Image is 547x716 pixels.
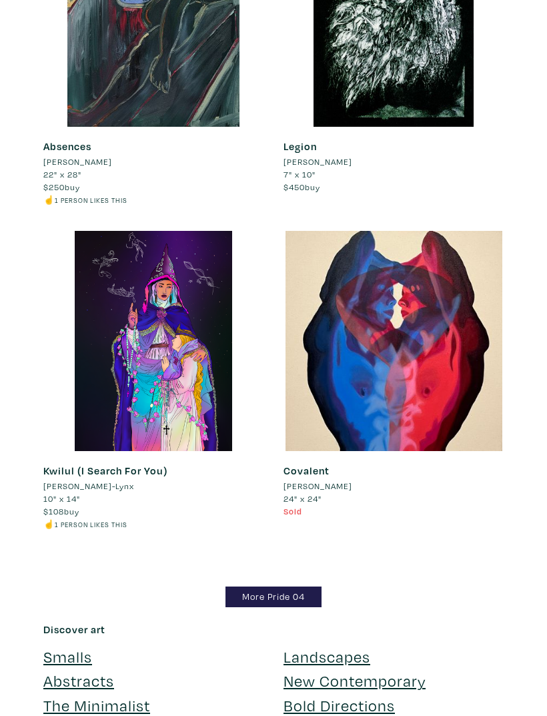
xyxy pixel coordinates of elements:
a: Absences [43,139,91,153]
span: buy [43,182,80,192]
a: Abstracts [43,670,114,691]
span: buy [284,182,320,192]
li: [PERSON_NAME] [43,155,112,168]
a: [PERSON_NAME] [43,155,263,168]
a: Covalent [284,464,330,477]
span: $108 [43,506,64,516]
a: Landscapes [284,646,370,667]
a: The Minimalist [43,695,150,715]
li: ☝️ [43,518,263,530]
span: 10" x 14" [43,493,80,504]
li: [PERSON_NAME] [284,155,352,168]
span: 22" x 28" [43,169,81,180]
span: $450 [284,182,305,192]
small: 1 person likes this [55,196,127,205]
a: [PERSON_NAME] [284,480,504,492]
a: [PERSON_NAME]-Lynx [43,480,263,492]
span: buy [43,506,79,516]
span: 24" x 24" [284,493,322,504]
a: Kwilul (I Search For You) [43,464,167,477]
span: 7" x 10" [284,169,316,180]
a: New Contemporary [284,670,426,691]
a: Smalls [43,646,92,667]
a: [PERSON_NAME] [284,155,504,168]
a: Legion [284,139,317,153]
li: [PERSON_NAME]-Lynx [43,480,134,492]
small: 1 person likes this [55,520,127,529]
a: More Pride 04 [225,587,322,607]
span: $250 [43,182,65,192]
li: [PERSON_NAME] [284,480,352,492]
span: Sold [284,506,302,516]
a: Bold Directions [284,695,395,715]
li: ☝️ [43,194,263,206]
h6: Discover art [43,623,504,636]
